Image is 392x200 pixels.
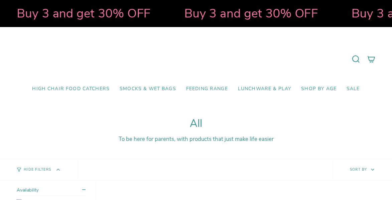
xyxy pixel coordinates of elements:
span: Feeding Range [186,86,228,92]
a: Mumma’s Little Helpers [138,37,254,81]
h1: All [17,118,375,130]
a: Smocks & Wet Bags [115,81,181,97]
span: Sort by [350,167,367,172]
span: Hide Filters [24,168,51,172]
a: Feeding Range [181,81,233,97]
span: High Chair Food Catchers [32,86,110,92]
strong: Buy 3 and get 30% OFF [17,5,151,22]
span: SALE [347,86,360,92]
summary: Availability [17,187,86,195]
button: Sort by [333,159,392,180]
a: Lunchware & Play [233,81,296,97]
span: Lunchware & Play [238,86,291,92]
strong: Buy 3 and get 30% OFF [184,5,318,22]
span: Availability [17,187,39,193]
span: To be here for parents, with products that just make life easier [119,135,274,143]
a: High Chair Food Catchers [27,81,115,97]
span: Shop by Age [301,86,337,92]
a: SALE [342,81,365,97]
a: Shop by Age [296,81,342,97]
span: Smocks & Wet Bags [120,86,176,92]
